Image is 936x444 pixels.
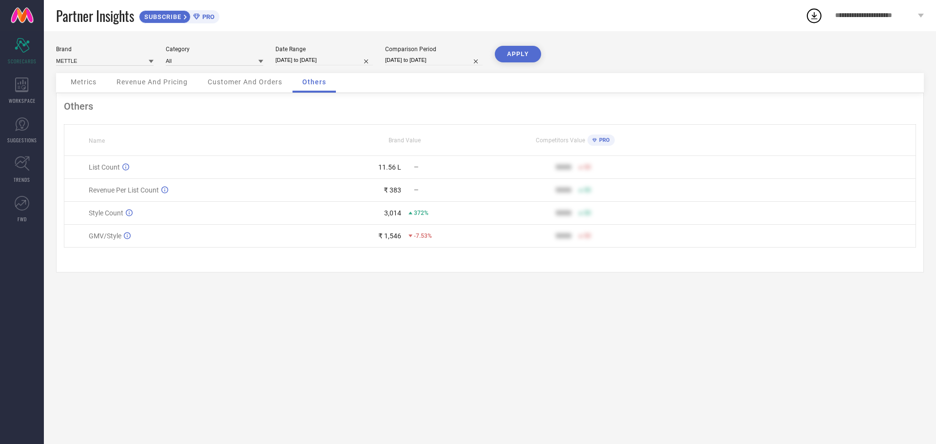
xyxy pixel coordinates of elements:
span: TRENDS [14,176,30,183]
input: Select comparison period [385,55,483,65]
span: 372% [414,210,429,216]
div: Open download list [805,7,823,24]
div: 3,014 [384,209,401,217]
span: GMV/Style [89,232,121,240]
span: — [414,187,418,193]
button: APPLY [495,46,541,62]
div: 9999 [556,163,571,171]
span: Others [302,78,326,86]
span: SUBSCRIBE [139,13,184,20]
div: Others [64,100,916,112]
span: Metrics [71,78,97,86]
div: ₹ 383 [384,186,401,194]
span: FWD [18,215,27,223]
span: 50 [584,232,591,239]
span: Customer And Orders [208,78,282,86]
span: Style Count [89,209,123,217]
span: 50 [584,187,591,193]
span: Revenue And Pricing [117,78,188,86]
span: -7.53% [414,232,432,239]
span: 50 [584,164,591,171]
span: WORKSPACE [9,97,36,104]
div: Date Range [275,46,373,53]
span: SUGGESTIONS [7,136,37,144]
span: Name [89,137,105,144]
span: Competitors Value [536,137,585,144]
span: PRO [597,137,610,143]
div: ₹ 1,546 [378,232,401,240]
input: Select date range [275,55,373,65]
span: — [414,164,418,171]
span: Revenue Per List Count [89,186,159,194]
span: 50 [584,210,591,216]
span: List Count [89,163,120,171]
div: 11.56 L [378,163,401,171]
div: Brand [56,46,154,53]
div: 9999 [556,209,571,217]
div: 9999 [556,232,571,240]
span: PRO [200,13,214,20]
span: Brand Value [389,137,421,144]
div: Category [166,46,263,53]
div: Comparison Period [385,46,483,53]
span: SCORECARDS [8,58,37,65]
span: Partner Insights [56,6,134,26]
div: 9999 [556,186,571,194]
a: SUBSCRIBEPRO [139,8,219,23]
